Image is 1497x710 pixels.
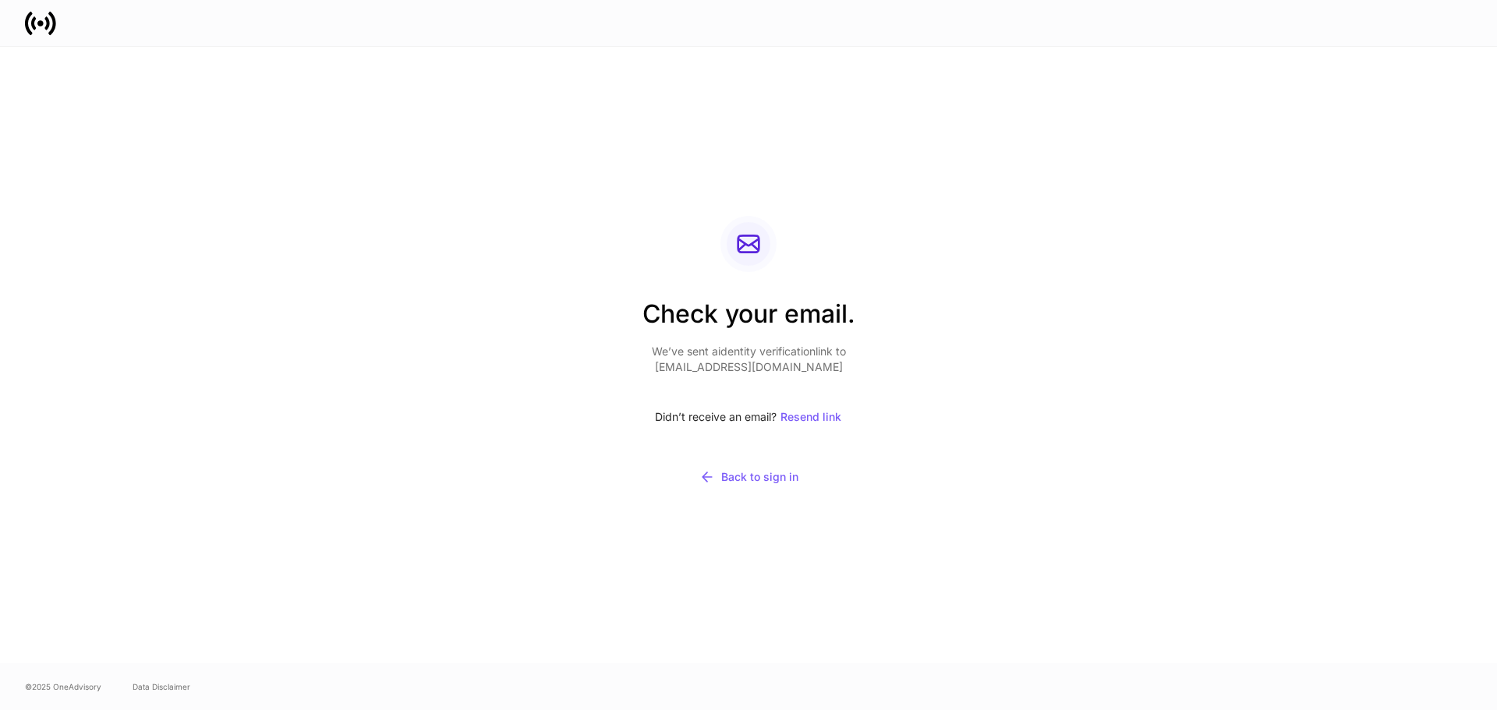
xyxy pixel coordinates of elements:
[642,297,855,344] h2: Check your email.
[780,400,842,434] button: Resend link
[642,459,855,495] button: Back to sign in
[699,469,798,485] div: Back to sign in
[25,680,101,693] span: © 2025 OneAdvisory
[642,400,855,434] div: Didn’t receive an email?
[642,344,855,375] p: We’ve sent a identity verification link to [EMAIL_ADDRESS][DOMAIN_NAME]
[780,412,841,422] div: Resend link
[133,680,190,693] a: Data Disclaimer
